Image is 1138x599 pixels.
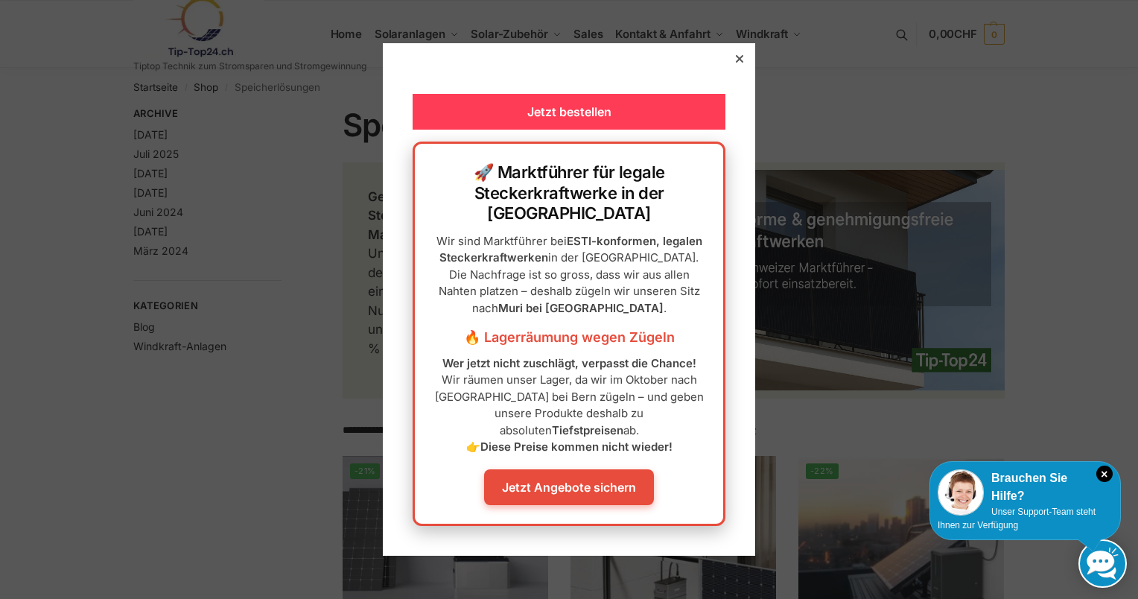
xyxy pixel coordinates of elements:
p: Wir sind Marktführer bei in der [GEOGRAPHIC_DATA]. Die Nachfrage ist so gross, dass wir aus allen... [430,233,708,317]
h2: 🚀 Marktführer für legale Steckerkraftwerke in der [GEOGRAPHIC_DATA] [430,162,708,224]
h3: 🔥 Lagerräumung wegen Zügeln [430,328,708,347]
strong: Wer jetzt nicht zuschlägt, verpasst die Chance! [442,356,696,370]
strong: Muri bei [GEOGRAPHIC_DATA] [498,301,664,315]
span: Unser Support-Team steht Ihnen zur Verfügung [938,507,1096,530]
i: Schließen [1096,466,1113,482]
div: Jetzt bestellen [413,94,725,130]
p: Wir räumen unser Lager, da wir im Oktober nach [GEOGRAPHIC_DATA] bei Bern zügeln – und geben unse... [430,355,708,456]
strong: Diese Preise kommen nicht wieder! [480,440,673,454]
strong: Tiefstpreisen [552,423,623,437]
strong: ESTI-konformen, legalen Steckerkraftwerken [439,234,702,265]
a: Jetzt Angebote sichern [484,469,654,505]
div: Brauchen Sie Hilfe? [938,469,1113,505]
img: Customer service [938,469,984,516]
